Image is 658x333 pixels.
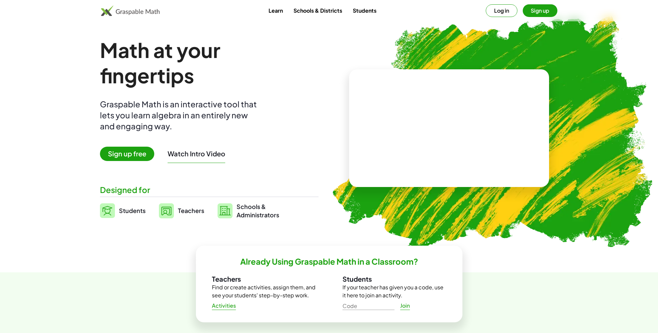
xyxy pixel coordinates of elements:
video: What is this? This is dynamic math notation. Dynamic math notation plays a central role in how Gr... [399,103,499,153]
a: Join [394,300,416,312]
h2: Already Using Graspable Math in a Classroom? [240,256,418,267]
a: Schools &Administrators [218,202,279,219]
a: Schools & Districts [288,4,347,17]
button: Sign up [523,4,557,17]
span: Join [400,302,410,309]
h3: Students [342,275,446,283]
a: Teachers [159,202,204,219]
p: Find or create activities, assign them, and see your students' step-by-step work. [212,283,316,299]
a: Learn [263,4,288,17]
h1: Math at your fingertips [100,37,312,88]
a: Students [100,202,146,219]
a: Activities [207,300,242,312]
div: Graspable Math is an interactive tool that lets you learn algebra in an entirely new and engaging... [100,99,260,132]
img: svg%3e [159,203,174,218]
p: If your teacher has given you a code, use it here to join an activity. [342,283,446,299]
span: Teachers [178,207,204,214]
span: Activities [212,302,236,309]
div: Designed for [100,184,319,195]
span: Schools & Administrators [237,202,279,219]
img: svg%3e [100,203,115,218]
button: Log in [486,4,517,17]
span: Students [119,207,146,214]
img: svg%3e [218,203,233,218]
h3: Teachers [212,275,316,283]
a: Students [347,4,382,17]
button: Watch Intro Video [168,149,225,158]
span: Sign up free [100,147,154,161]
